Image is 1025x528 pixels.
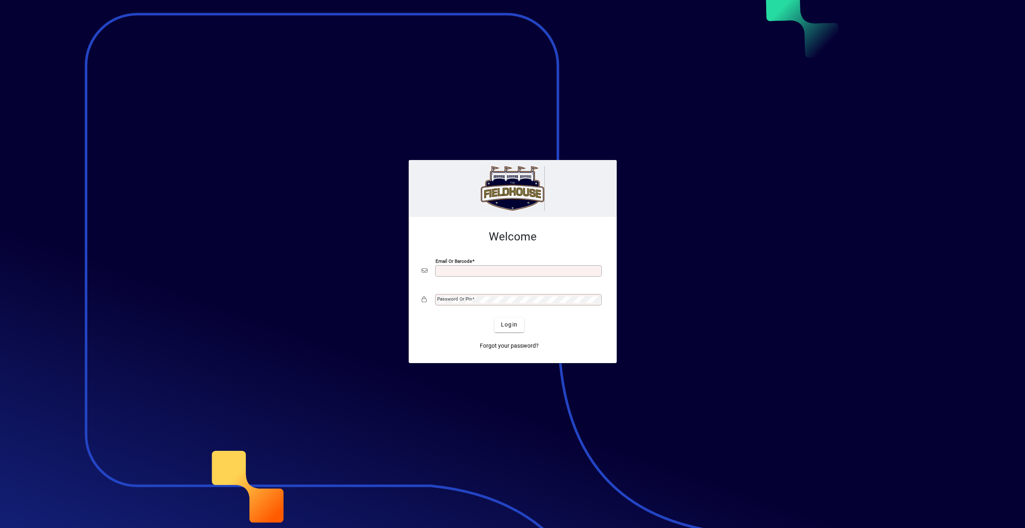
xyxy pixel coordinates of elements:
h2: Welcome [422,230,604,244]
span: Forgot your password? [480,342,539,350]
span: Login [501,320,518,329]
button: Login [494,318,524,332]
mat-label: Email or Barcode [436,258,472,264]
mat-label: Password or Pin [437,296,472,302]
a: Forgot your password? [477,339,542,353]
